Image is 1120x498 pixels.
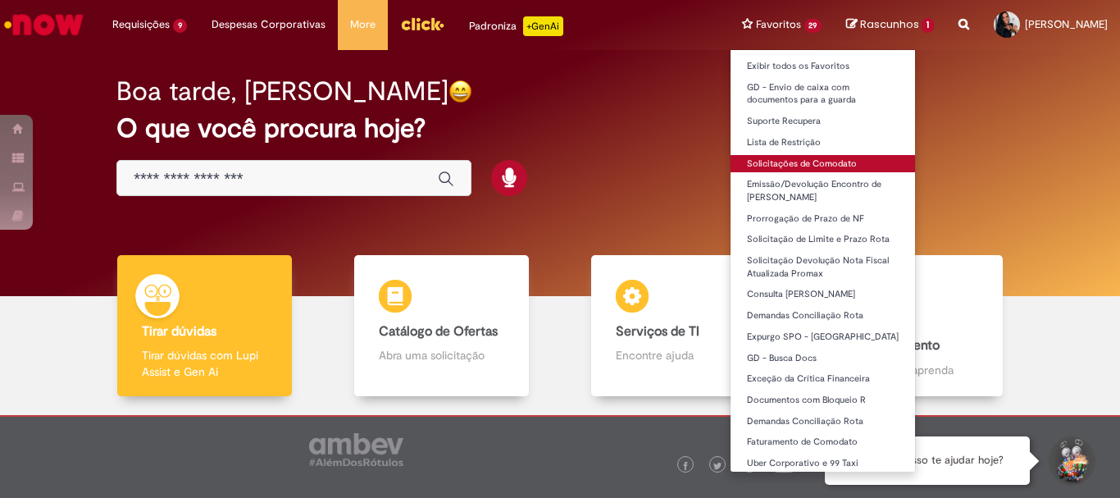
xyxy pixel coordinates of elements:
[173,19,187,33] span: 9
[731,231,916,249] a: Solicitação de Limite e Prazo Rota
[731,370,916,388] a: Exceção da Crítica Financeira
[560,255,797,397] a: Serviços de TI Encontre ajuda
[846,17,934,33] a: Rascunhos
[731,252,916,282] a: Solicitação Devolução Nota Fiscal Atualizada Promax
[731,155,916,173] a: Solicitações de Comodato
[212,16,326,33] span: Despesas Corporativas
[1046,436,1095,486] button: Iniciar Conversa de Suporte
[616,323,699,340] b: Serviços de TI
[731,433,916,451] a: Faturamento de Comodato
[731,286,916,304] a: Consulta [PERSON_NAME]
[616,347,740,363] p: Encontre ajuda
[713,462,722,470] img: logo_footer_twitter.png
[142,323,216,340] b: Tirar dúvidas
[731,391,916,409] a: Documentos com Bloqueio R
[116,77,448,106] h2: Boa tarde, [PERSON_NAME]
[379,347,503,363] p: Abra uma solicitação
[804,19,822,33] span: 29
[731,176,916,206] a: Emissão/Devolução Encontro de [PERSON_NAME]
[731,413,916,431] a: Demandas Conciliação Rota
[731,350,916,368] a: GD - Busca Docs
[860,16,919,32] span: Rascunhos
[350,16,376,33] span: More
[731,455,916,473] a: Uber Corporativo e 99 Taxi
[731,112,916,130] a: Suporte Recupera
[112,16,170,33] span: Requisições
[731,57,916,75] a: Exibir todos os Favoritos
[1025,17,1108,31] span: [PERSON_NAME]
[731,328,916,346] a: Expurgo SPO - [GEOGRAPHIC_DATA]
[86,255,323,397] a: Tirar dúvidas Tirar dúvidas com Lupi Assist e Gen Ai
[116,114,1004,143] h2: O que você procura hoje?
[523,16,563,36] p: +GenAi
[681,462,690,470] img: logo_footer_facebook.png
[2,8,86,41] img: ServiceNow
[323,255,560,397] a: Catálogo de Ofertas Abra uma solicitação
[825,436,1030,485] div: Oi, como posso te ajudar hoje?
[731,210,916,228] a: Prorrogação de Prazo de NF
[309,433,403,466] img: logo_footer_ambev_rotulo_gray.png
[922,18,934,33] span: 1
[142,347,266,380] p: Tirar dúvidas com Lupi Assist e Gen Ai
[469,16,563,36] div: Padroniza
[400,11,444,36] img: click_logo_yellow_360x200.png
[379,323,498,340] b: Catálogo de Ofertas
[731,307,916,325] a: Demandas Conciliação Rota
[756,16,801,33] span: Favoritos
[730,49,917,473] ul: Favoritos
[731,79,916,109] a: GD - Envio de caixa com documentos para a guarda
[731,134,916,152] a: Lista de Restrição
[448,80,472,103] img: happy-face.png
